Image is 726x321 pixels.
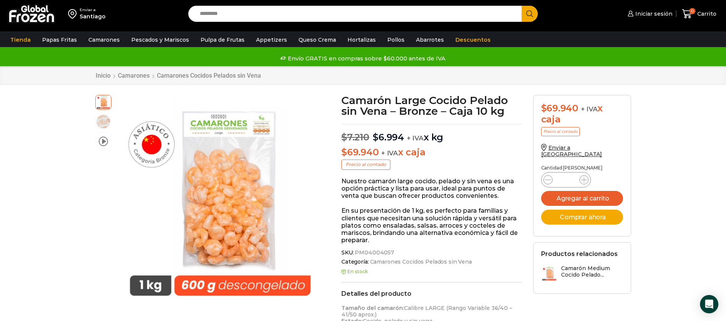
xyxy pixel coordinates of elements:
[341,178,522,200] p: Nuestro camarón large cocido, pelado y sin vena es una opción práctica y lista para usar, ideal p...
[38,33,81,47] a: Papas Fritas
[541,210,623,225] button: Comprar ahora
[695,10,716,18] span: Carrito
[341,147,378,158] bdi: 69.940
[95,72,111,79] a: Inicio
[541,103,578,114] bdi: 69.940
[127,33,193,47] a: Pescados y Mariscos
[197,33,248,47] a: Pulpa de Frutas
[522,6,538,22] button: Search button
[341,290,522,297] h2: Detalles del producto
[341,259,522,265] span: Categoría:
[85,33,124,47] a: Camarones
[95,72,261,79] nav: Breadcrumb
[341,132,369,143] bdi: 7.210
[68,7,80,20] img: address-field-icon.svg
[7,33,34,47] a: Tienda
[157,72,261,79] a: Camarones Cocidos Pelados sin Vena
[541,103,623,125] div: x caja
[341,160,390,169] p: Precio al contado
[341,305,404,311] strong: Tamaño del camarón:
[581,105,598,113] span: + IVA
[412,33,448,47] a: Abarrotes
[680,5,718,23] a: 0 Carrito
[626,6,672,21] a: Iniciar sesión
[383,33,408,47] a: Pollos
[354,249,394,256] span: PM04004057
[341,124,522,143] p: x kg
[633,10,672,18] span: Iniciar sesión
[341,147,522,158] p: x caja
[80,7,106,13] div: Enviar a
[341,249,522,256] span: SKU:
[541,127,580,136] p: Precio al contado
[373,132,378,143] span: $
[407,134,424,142] span: + IVA
[96,114,111,129] span: camaron large
[117,72,150,79] a: Camarones
[541,165,623,171] p: Cantidad [PERSON_NAME]
[689,8,695,14] span: 0
[700,295,718,313] div: Open Intercom Messenger
[341,147,347,158] span: $
[452,33,494,47] a: Descuentos
[561,265,623,278] h3: Camarón Medium Cocido Pelado...
[341,269,522,274] p: En stock
[96,94,111,109] span: large
[341,132,347,143] span: $
[541,144,602,158] a: Enviar a [GEOGRAPHIC_DATA]
[541,103,547,114] span: $
[341,95,522,116] h1: Camarón Large Cocido Pelado sin Vena – Bronze – Caja 10 kg
[80,13,106,20] div: Santiago
[559,174,573,185] input: Product quantity
[373,132,404,143] bdi: 6.994
[381,149,398,157] span: + IVA
[341,207,522,244] p: En su presentación de 1 kg, es perfecto para familias y clientes que necesitan una solución rápid...
[541,191,623,206] button: Agregar al carrito
[369,259,472,265] a: Camarones Cocidos Pelados sin Vena
[295,33,340,47] a: Queso Crema
[541,250,618,257] h2: Productos relacionados
[541,265,623,282] a: Camarón Medium Cocido Pelado...
[252,33,291,47] a: Appetizers
[344,33,380,47] a: Hortalizas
